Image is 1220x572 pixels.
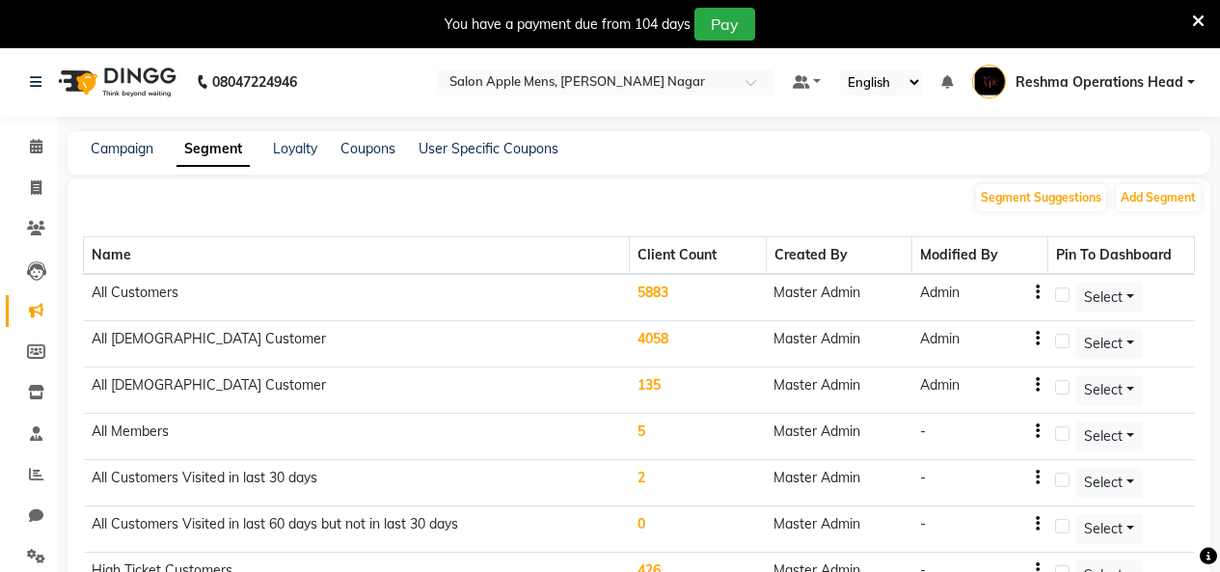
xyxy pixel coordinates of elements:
[176,132,250,167] a: Segment
[84,368,630,414] td: All [DEMOGRAPHIC_DATA] Customer
[766,237,912,275] th: Created By
[84,414,630,460] td: All Members
[630,460,767,506] td: 2
[630,414,767,460] td: 5
[1084,474,1123,491] span: Select
[912,237,1047,275] th: Modified By
[630,368,767,414] td: 135
[1075,422,1143,451] button: Select
[445,14,691,35] div: You have a payment due from 104 days
[920,514,926,534] div: -
[273,140,317,157] a: Loyalty
[1084,381,1123,398] span: Select
[1084,427,1123,445] span: Select
[1075,468,1143,498] button: Select
[49,55,181,109] img: logo
[920,468,926,488] div: -
[920,329,960,349] div: Admin
[84,274,630,321] td: All Customers
[1084,520,1123,537] span: Select
[920,375,960,395] div: Admin
[766,368,912,414] td: Master Admin
[1075,329,1143,359] button: Select
[766,414,912,460] td: Master Admin
[920,422,926,442] div: -
[1084,335,1123,352] span: Select
[84,321,630,368] td: All [DEMOGRAPHIC_DATA] Customer
[1116,184,1201,211] button: Add Segment
[694,8,755,41] button: Pay
[212,55,297,109] b: 08047224946
[340,140,395,157] a: Coupons
[1047,237,1194,275] th: Pin To Dashboard
[84,506,630,553] td: All Customers Visited in last 60 days but not in last 30 days
[976,184,1106,211] button: Segment Suggestions
[920,283,960,303] div: Admin
[630,506,767,553] td: 0
[1084,288,1123,306] span: Select
[419,140,558,157] a: User Specific Coupons
[630,237,767,275] th: Client Count
[1016,72,1183,93] span: Reshma Operations Head
[84,237,630,275] th: Name
[766,274,912,321] td: Master Admin
[766,321,912,368] td: Master Admin
[1075,514,1143,544] button: Select
[1075,283,1143,313] button: Select
[91,140,153,157] a: Campaign
[84,460,630,506] td: All Customers Visited in last 30 days
[630,321,767,368] td: 4058
[766,460,912,506] td: Master Admin
[972,65,1006,98] img: Reshma Operations Head
[766,506,912,553] td: Master Admin
[630,274,767,321] td: 5883
[1075,375,1143,405] button: Select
